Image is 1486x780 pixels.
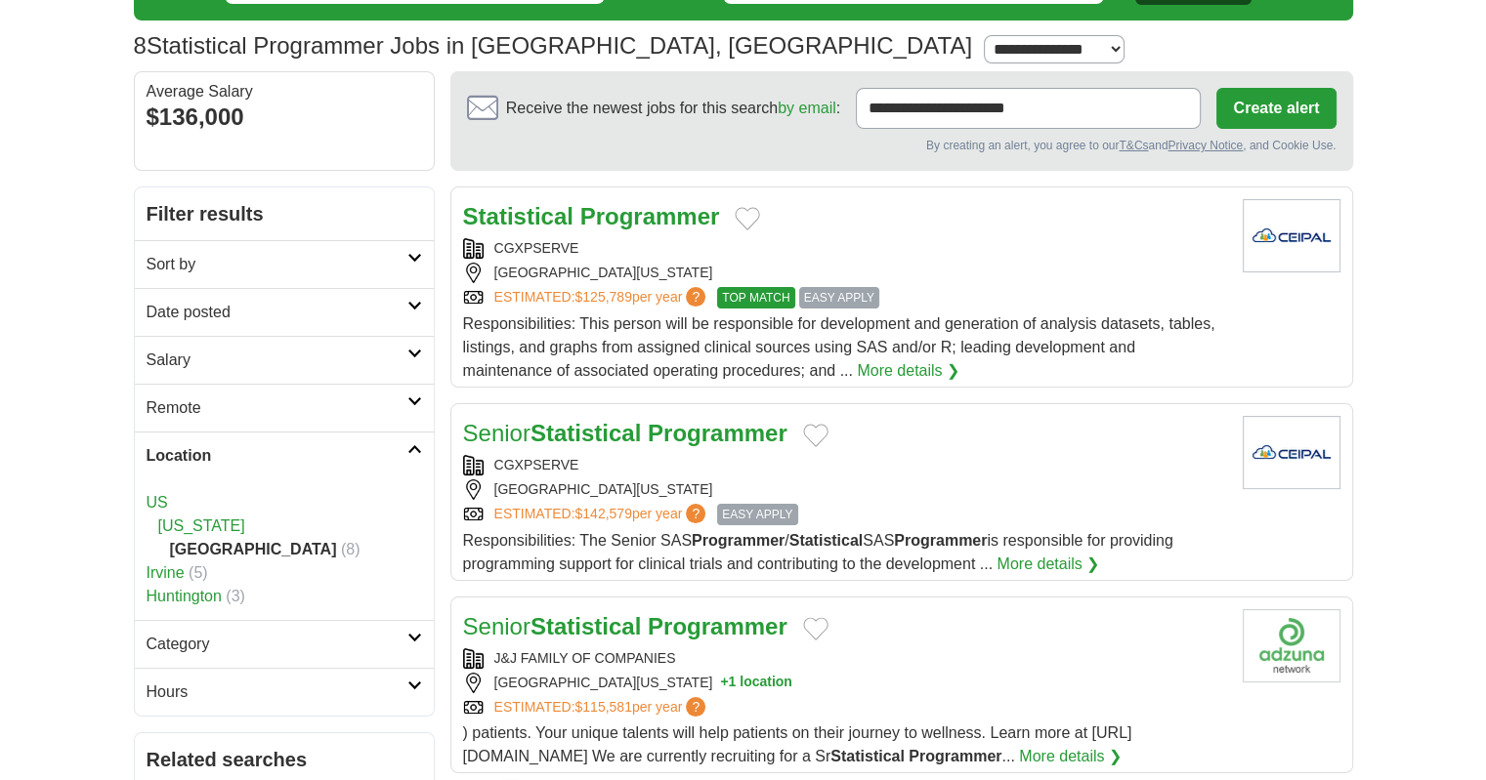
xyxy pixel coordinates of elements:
[463,263,1227,283] div: [GEOGRAPHIC_DATA][US_STATE]
[134,32,972,59] h1: Statistical Programmer Jobs in [GEOGRAPHIC_DATA], [GEOGRAPHIC_DATA]
[494,697,710,718] a: ESTIMATED:$115,581per year?
[158,517,245,534] a: [US_STATE]
[147,396,407,420] h2: Remote
[463,673,1227,693] div: [GEOGRAPHIC_DATA][US_STATE]
[147,564,185,581] a: Irvine
[463,479,1227,500] div: [GEOGRAPHIC_DATA][US_STATE]
[574,699,631,715] span: $115,581
[135,384,434,431] a: Remote
[147,301,407,324] h2: Date posted
[463,238,1227,259] div: CGXPSERVE
[135,620,434,668] a: Category
[1119,139,1148,152] a: T&Cs
[648,613,787,639] strong: Programmer
[147,745,422,774] h2: Related searches
[857,359,959,383] a: More details ❯
[463,724,1132,764] span: ) patients. Your unique talents will help patients on their journey to wellness. Learn more at [U...
[463,532,1173,572] span: Responsibilities: The Senior SAS / SAS is responsible for providing programming support for clini...
[463,315,1215,379] span: Responsibilities: This person will be responsible for development and generation of analysis data...
[494,287,710,308] a: ESTIMATED:$125,789per year?
[909,748,1001,764] strong: Programmer
[574,506,631,521] span: $142,579
[226,588,245,604] span: (3)
[789,532,864,549] strong: Statistical
[735,207,760,230] button: Add to favorite jobs
[531,420,641,446] strong: Statistical
[574,289,631,305] span: $125,789
[1216,88,1336,129] button: Create alert
[580,203,720,229] strong: Programmer
[531,613,641,639] strong: Statistical
[189,564,208,581] span: (5)
[135,187,434,240] h2: Filter results
[341,541,361,557] span: (8)
[894,532,987,549] strong: Programmer
[717,287,794,308] span: TOP MATCH
[467,137,1337,154] div: By creating an alert, you agree to our and , and Cookie Use.
[147,100,422,135] div: $136,000
[803,424,828,447] button: Add to favorite jobs
[1243,609,1340,682] img: Company logo
[1243,416,1340,489] img: Company logo
[494,504,710,525] a: ESTIMATED:$142,579per year?
[1019,745,1122,768] a: More details ❯
[135,668,434,716] a: Hours
[463,420,787,446] a: SeniorStatistical Programmer
[463,203,720,229] a: Statistical Programmer
[686,697,705,717] span: ?
[1168,139,1243,152] a: Privacy Notice
[717,504,797,525] span: EASY APPLY
[799,287,879,308] span: EASY APPLY
[720,673,792,693] button: +1 location
[463,648,1227,669] div: J&J FAMILY OF COMPANIES
[147,633,407,656] h2: Category
[997,553,1099,576] a: More details ❯
[135,288,434,336] a: Date posted
[686,287,705,307] span: ?
[463,203,573,229] strong: Statistical
[147,588,222,604] a: Huntington
[147,349,407,372] h2: Salary
[506,97,840,120] span: Receive the newest jobs for this search :
[830,748,905,764] strong: Statistical
[463,455,1227,475] div: CGXPSERVE
[147,84,422,100] div: Average Salary
[135,431,434,479] a: Location
[692,532,785,549] strong: Programmer
[720,673,728,693] span: +
[147,680,407,704] h2: Hours
[134,28,147,63] span: 8
[686,504,705,523] span: ?
[170,541,337,557] strong: [GEOGRAPHIC_DATA]
[135,240,434,288] a: Sort by
[803,617,828,640] button: Add to favorite jobs
[463,613,787,639] a: SeniorStatistical Programmer
[1243,199,1340,272] img: Company logo
[135,336,434,384] a: Salary
[147,253,407,276] h2: Sort by
[147,444,407,468] h2: Location
[648,420,787,446] strong: Programmer
[778,100,836,116] a: by email
[147,494,168,511] a: US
